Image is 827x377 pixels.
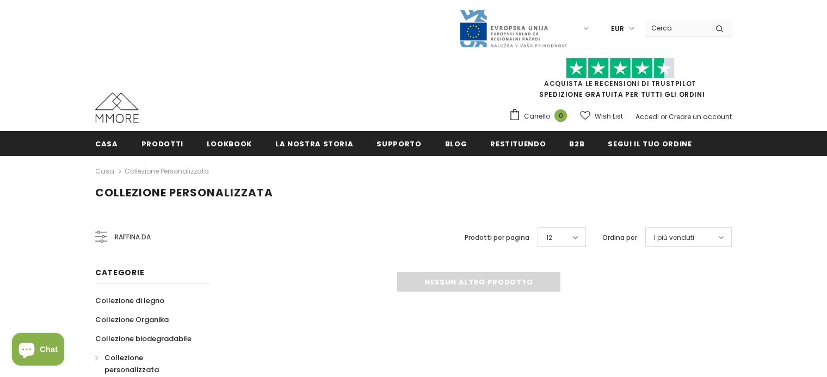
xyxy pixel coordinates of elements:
[95,291,164,310] a: Collezione di legno
[9,333,67,368] inbox-online-store-chat: Shopify online store chat
[445,131,467,156] a: Blog
[275,139,353,149] span: La nostra storia
[95,92,139,123] img: Casi MMORE
[377,131,421,156] a: supporto
[645,20,707,36] input: Search Site
[602,232,637,243] label: Ordina per
[141,131,183,156] a: Prodotti
[569,131,584,156] a: B2B
[569,139,584,149] span: B2B
[95,139,118,149] span: Casa
[509,108,572,125] a: Carrello 0
[566,58,675,79] img: Fidati di Pilot Stars
[635,112,659,121] a: Accedi
[95,185,273,200] span: Collezione personalizzata
[95,333,192,344] span: Collezione biodegradabile
[544,79,696,88] a: Acquista le recensioni di TrustPilot
[115,231,151,243] span: Raffina da
[608,139,692,149] span: Segui il tuo ordine
[669,112,732,121] a: Creare un account
[377,139,421,149] span: supporto
[490,131,546,156] a: Restituendo
[95,329,192,348] a: Collezione biodegradabile
[459,9,567,48] img: Javni Razpis
[104,353,159,375] span: Collezione personalizzata
[95,131,118,156] a: Casa
[275,131,353,156] a: La nostra storia
[95,314,169,325] span: Collezione Organika
[95,295,164,306] span: Collezione di legno
[490,139,546,149] span: Restituendo
[654,232,694,243] span: I più venduti
[595,111,623,122] span: Wish List
[125,166,209,176] a: Collezione personalizzata
[95,310,169,329] a: Collezione Organika
[465,232,529,243] label: Prodotti per pagina
[546,232,552,243] span: 12
[509,63,732,99] span: SPEDIZIONE GRATUITA PER TUTTI GLI ORDINI
[95,165,114,178] a: Casa
[554,109,567,122] span: 0
[207,139,252,149] span: Lookbook
[95,267,144,278] span: Categorie
[141,139,183,149] span: Prodotti
[207,131,252,156] a: Lookbook
[611,23,624,34] span: EUR
[524,111,550,122] span: Carrello
[608,131,692,156] a: Segui il tuo ordine
[459,23,567,33] a: Javni Razpis
[661,112,667,121] span: or
[580,107,623,126] a: Wish List
[445,139,467,149] span: Blog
